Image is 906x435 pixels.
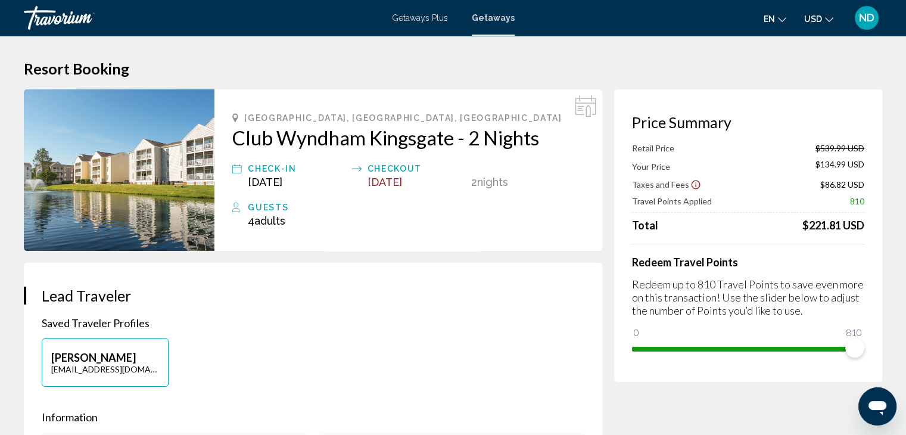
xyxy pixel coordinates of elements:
[42,316,584,330] p: Saved Traveler Profiles
[368,161,465,176] div: Checkout
[244,113,562,123] span: [GEOGRAPHIC_DATA], [GEOGRAPHIC_DATA], [GEOGRAPHIC_DATA]
[764,14,775,24] span: en
[24,60,882,77] h1: Resort Booking
[248,161,345,176] div: Check-In
[632,256,864,269] h4: Redeem Travel Points
[850,196,864,206] span: 810
[632,325,641,340] span: 0
[859,12,874,24] span: ND
[851,5,882,30] button: User Menu
[632,179,689,189] span: Taxes and Fees
[42,338,169,387] button: [PERSON_NAME][EMAIL_ADDRESS][DOMAIN_NAME]
[632,196,712,206] span: Travel Points Applied
[632,113,864,131] h3: Price Summary
[815,143,864,153] span: $539.99 USD
[632,278,864,317] p: Redeem up to 810 Travel Points to save even more on this transaction! Use the slider below to adj...
[248,176,282,188] span: [DATE]
[802,219,864,232] div: $221.81 USD
[392,13,448,23] a: Getaways Plus
[632,161,670,172] span: Your Price
[632,143,674,153] span: Retail Price
[368,176,402,188] span: [DATE]
[51,351,159,364] p: [PERSON_NAME]
[42,287,584,304] h3: Lead Traveler
[254,215,285,227] span: Adults
[472,13,515,23] a: Getaways
[858,387,896,425] iframe: Button to launch messaging window
[632,178,701,190] button: Show Taxes and Fees breakdown
[51,364,159,374] p: [EMAIL_ADDRESS][DOMAIN_NAME]
[42,411,584,424] p: Information
[804,14,822,24] span: USD
[232,126,584,150] a: Club Wyndham Kingsgate - 2 Nights
[804,10,833,27] button: Change currency
[248,200,584,215] div: Guests
[24,6,380,30] a: Travorium
[477,176,508,188] span: Nights
[248,215,285,227] span: 4
[632,219,658,232] span: Total
[471,176,477,188] span: 2
[844,325,864,340] span: 810
[690,179,701,189] button: Show Taxes and Fees disclaimer
[815,159,864,172] span: $134.99 USD
[764,10,786,27] button: Change language
[820,179,864,189] span: $86.82 USD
